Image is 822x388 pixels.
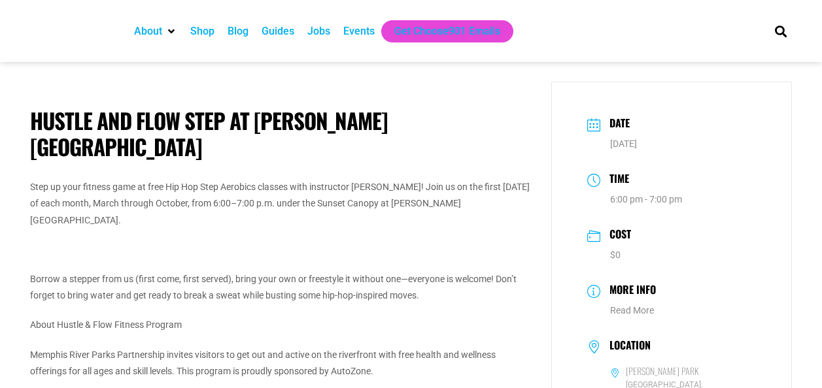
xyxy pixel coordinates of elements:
span: About Hustle & Flow Fitness Program [30,319,182,330]
div: About [128,20,184,42]
a: Get Choose901 Emails [394,24,500,39]
span: Memphis River Parks Partnership invites visitors to get out and active on the riverfront with fre... [30,349,496,376]
a: Shop [190,24,214,39]
h6: [PERSON_NAME] Park [626,365,698,377]
span: Borrow a stepper from us (first come, first served), bring your own or freestyle it without one—e... [30,274,517,300]
a: Guides [262,24,294,39]
abbr: 6:00 pm - 7:00 pm [610,194,682,204]
span: [DATE] [610,138,637,149]
nav: Main nav [128,20,753,42]
h3: More Info [603,282,656,300]
h3: Cost [603,226,631,245]
h3: Location [603,339,651,355]
a: Blog [228,24,248,39]
h3: Date [603,115,630,134]
a: About [134,24,162,39]
a: Jobs [307,24,330,39]
div: Search [770,20,791,42]
a: Read More [610,305,654,315]
h3: Time [603,170,629,189]
h1: Hustle and Flow Step at [PERSON_NAME][GEOGRAPHIC_DATA] [30,108,532,159]
dd: $0 [587,248,757,262]
span: Step up your fitness game at free Hip Hop Step Aerobics classes with instructor [PERSON_NAME]! Jo... [30,182,530,225]
a: Events [343,24,375,39]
